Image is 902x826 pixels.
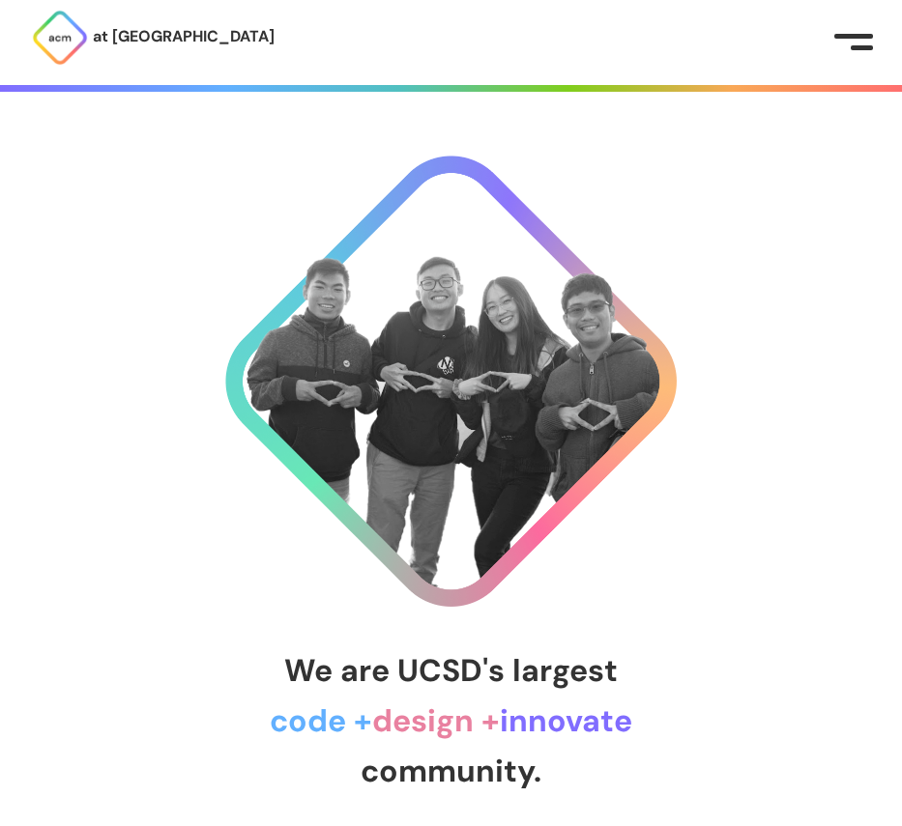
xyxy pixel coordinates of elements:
p: at [GEOGRAPHIC_DATA] [93,24,275,49]
span: design + [372,700,500,741]
span: We are UCSD's largest [284,650,618,691]
img: ACM Logo [31,9,89,67]
img: Cool Logo [225,156,677,607]
span: innovate [500,700,632,741]
a: at [GEOGRAPHIC_DATA] [31,9,275,67]
span: code + [270,700,372,741]
span: community. [361,751,541,791]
